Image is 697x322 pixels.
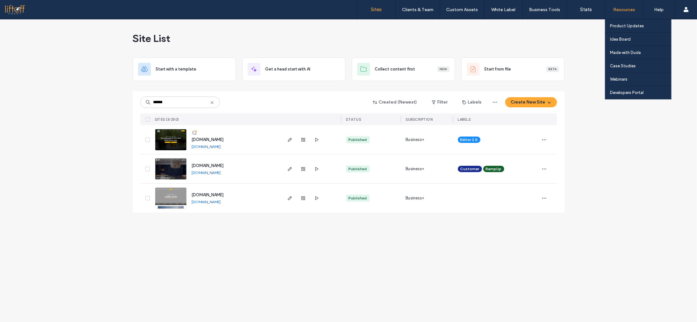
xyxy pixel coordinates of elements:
label: Case Studies [610,64,636,68]
label: Resources [613,7,635,12]
span: SUBSCRIPTION [406,117,433,122]
div: Get a head start with AI [242,57,345,81]
button: Created (Newest) [367,97,423,107]
label: Developers Portal [610,90,644,95]
a: Case Studies [610,59,671,72]
span: Business+ [406,195,425,201]
a: Idea Board [610,33,671,46]
a: [DOMAIN_NAME] [192,199,221,204]
label: Stats [580,7,592,12]
label: Webinars [610,77,627,82]
label: Business Tools [529,7,560,12]
div: Published [349,137,367,143]
div: Beta [546,66,559,72]
label: White Label [492,7,516,12]
span: Business+ [406,137,425,143]
span: LABELS [458,117,471,122]
span: Business+ [406,166,425,172]
span: Customer [460,166,479,172]
a: [DOMAIN_NAME] [192,192,224,197]
div: Start with a template [133,57,236,81]
span: Collect content first [375,66,415,72]
button: Filter [426,97,454,107]
a: [DOMAIN_NAME] [192,137,224,142]
label: Idea Board [610,37,631,42]
a: Developers Portal [610,86,671,99]
span: RampUp [486,166,502,172]
span: Start from file [485,66,511,72]
a: [DOMAIN_NAME] [192,144,221,149]
a: Product Updates [610,19,671,32]
label: Product Updates [610,23,644,28]
label: Sites [371,7,382,12]
span: SITES (3/250) [155,117,179,122]
span: STATUS [346,117,361,122]
a: Made with Duda [610,46,671,59]
label: Custom Assets [446,7,478,12]
div: Published [349,166,367,172]
div: Published [349,195,367,201]
button: Labels [457,97,487,107]
div: Collect content firstNew [352,57,455,81]
span: Start with a template [156,66,197,72]
button: Create New Site [505,97,557,107]
a: [DOMAIN_NAME] [192,163,224,168]
div: New [437,66,450,72]
span: Editor 2.0 [460,137,478,143]
a: Webinars [610,73,671,86]
label: Made with Duda [610,50,641,55]
span: Help [14,4,27,10]
a: [DOMAIN_NAME] [192,170,221,175]
span: Get a head start with AI [265,66,311,72]
label: Help [654,7,664,12]
label: Clients & Team [402,7,433,12]
span: Site List [133,32,171,45]
div: Start from fileBeta [461,57,565,81]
